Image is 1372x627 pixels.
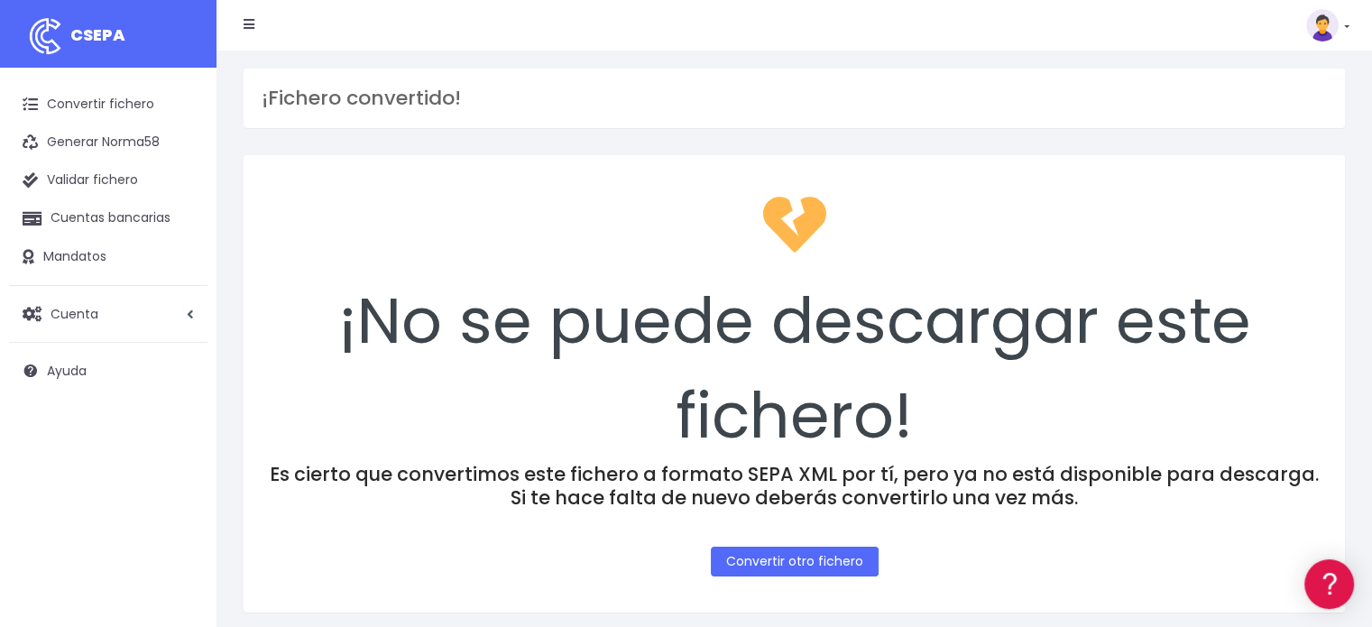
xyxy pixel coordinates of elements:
[267,463,1321,508] h4: Es cierto que convertimos este fichero a formato SEPA XML por tí, pero ya no está disponible para...
[18,228,343,256] a: Formatos
[9,238,207,276] a: Mandatos
[711,547,879,576] a: Convertir otro fichero
[70,23,125,46] span: CSEPA
[9,86,207,124] a: Convertir fichero
[18,461,343,489] a: API
[18,125,343,143] div: Información general
[51,304,98,322] span: Cuenta
[18,358,343,375] div: Facturación
[18,433,343,450] div: Programadores
[262,87,1327,110] h3: ¡Fichero convertido!
[18,312,343,340] a: Perfiles de empresas
[18,153,343,181] a: Información general
[18,387,343,415] a: General
[9,352,207,390] a: Ayuda
[9,124,207,161] a: Generar Norma58
[9,161,207,199] a: Validar fichero
[1306,9,1339,41] img: profile
[9,295,207,333] a: Cuenta
[267,179,1321,463] div: ¡No se puede descargar este fichero!
[9,199,207,237] a: Cuentas bancarias
[18,483,343,514] button: Contáctanos
[47,362,87,380] span: Ayuda
[248,520,347,537] a: POWERED BY ENCHANT
[18,256,343,284] a: Problemas habituales
[18,284,343,312] a: Videotutoriales
[23,14,68,59] img: logo
[18,199,343,217] div: Convertir ficheros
